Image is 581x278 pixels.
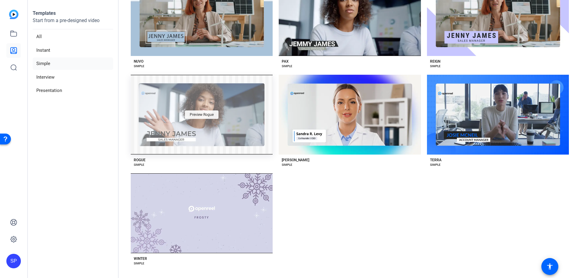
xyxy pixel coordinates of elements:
div: REIGN [430,59,440,64]
li: Instant [33,44,113,57]
li: Presentation [33,84,113,97]
div: TERRA [430,158,441,162]
div: SP [6,254,21,268]
div: ROGUE [134,158,146,162]
button: Template image [279,75,421,155]
li: Interview [33,71,113,83]
div: SIMPLE [134,162,144,167]
div: SIMPLE [282,162,292,167]
mat-icon: accessibility [546,263,553,270]
button: Template image [427,75,569,155]
button: Template imagePreview Rogue [131,75,273,155]
div: PAX [282,59,289,64]
div: SIMPLE [134,261,144,266]
li: All [33,31,113,43]
div: SIMPLE [430,162,441,167]
strong: Templates [33,10,56,16]
li: Simple [33,57,113,70]
div: [PERSON_NAME] [282,158,309,162]
div: SIMPLE [134,64,144,69]
div: WINTER [134,256,147,261]
div: SIMPLE [282,64,292,69]
p: Start from a pre-designed video [33,17,113,29]
span: Preview Rogue [190,113,214,116]
div: SIMPLE [430,64,441,69]
div: NUVO [134,59,143,64]
button: Template image [131,173,273,253]
img: blue-gradient.svg [9,10,18,19]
